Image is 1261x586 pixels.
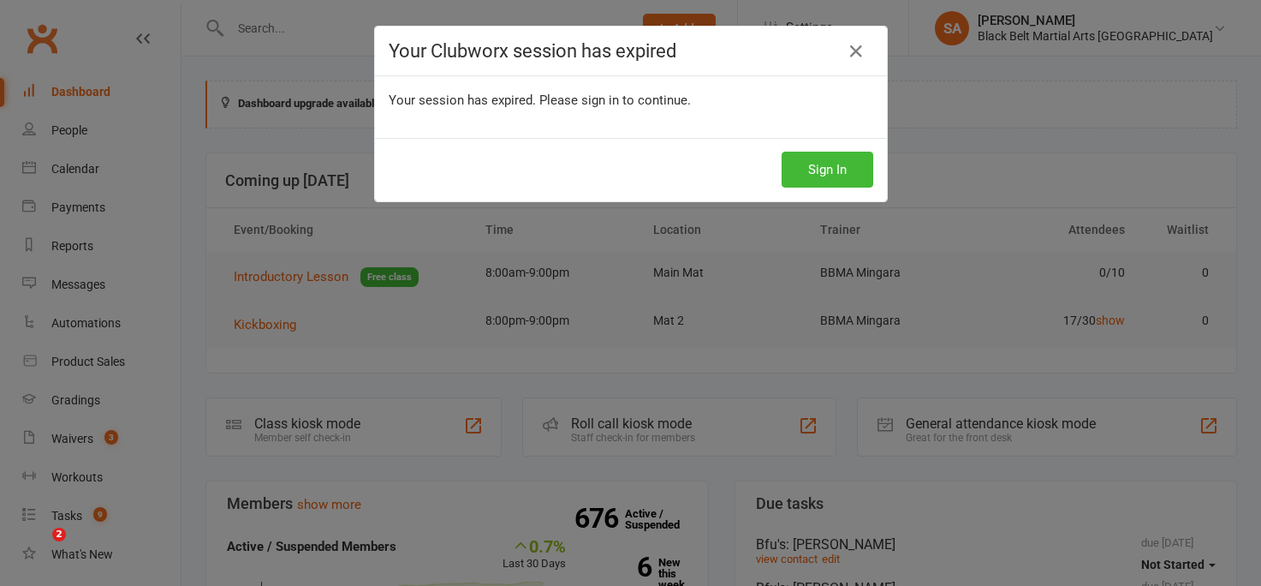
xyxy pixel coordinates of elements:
[389,40,873,62] h4: Your Clubworx session has expired
[389,93,691,108] span: Your session has expired. Please sign in to continue.
[782,152,873,188] button: Sign In
[17,528,58,569] iframe: Intercom live chat
[52,528,66,541] span: 2
[842,38,870,65] a: Close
